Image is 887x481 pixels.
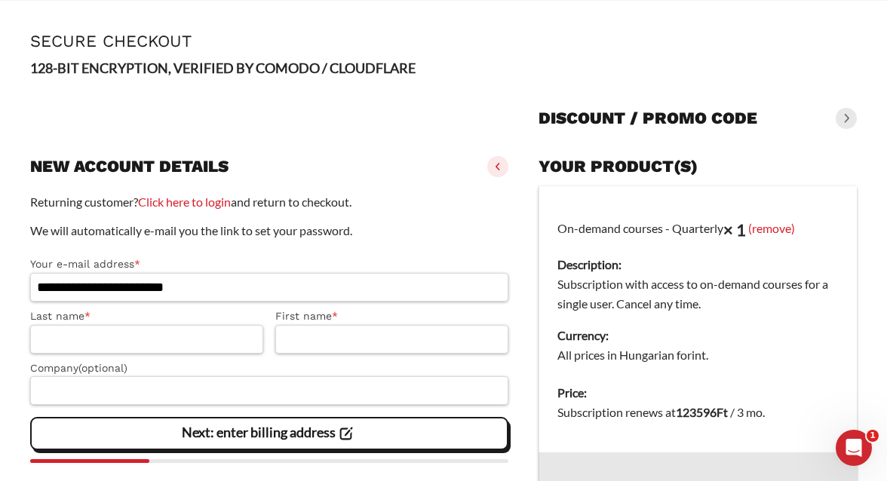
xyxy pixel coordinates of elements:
[557,405,765,419] span: Subscription renews at .
[867,430,879,442] span: 1
[30,308,263,325] label: Last name
[730,405,763,419] span: / 3 mo
[557,255,839,274] dt: Description:
[836,430,872,466] iframe: Intercom live chat
[30,32,857,51] h1: Secure Checkout
[676,405,728,419] bdi: 123596
[30,221,508,240] p: We will automatically e-mail you the link to set your password.
[539,186,857,375] td: On-demand courses - Quarterly
[723,219,746,240] strong: × 1
[717,405,728,419] span: Ft
[30,256,508,273] label: Your e-mail address
[30,417,508,450] vaadin-button: Next: enter billing address
[557,274,839,314] dd: Subscription with access to on-demand courses for a single user. Cancel any time.
[539,108,757,129] h3: Discount / promo code
[748,220,795,234] a: (remove)
[557,345,839,365] dd: All prices in Hungarian forint.
[557,326,839,345] dt: Currency:
[30,192,508,212] p: Returning customer? and return to checkout.
[138,195,231,209] a: Click here to login
[275,308,508,325] label: First name
[78,362,127,374] span: (optional)
[30,156,229,177] h3: New account details
[30,360,508,377] label: Company
[30,60,416,76] strong: 128-BIT ENCRYPTION, VERIFIED BY COMODO / CLOUDFLARE
[557,383,839,403] dt: Price:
